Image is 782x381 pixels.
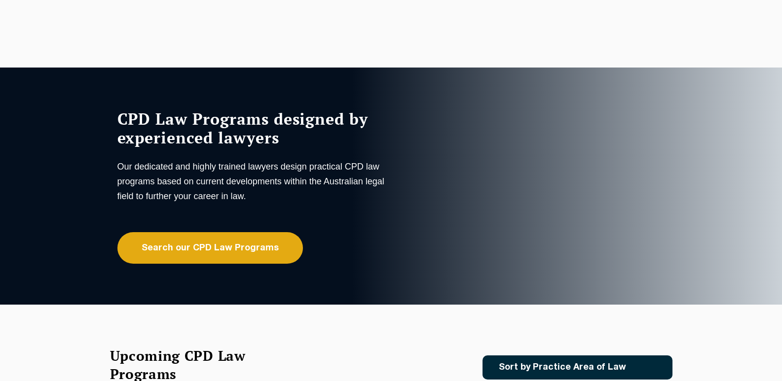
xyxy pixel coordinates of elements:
a: Search our CPD Law Programs [117,232,303,264]
h1: CPD Law Programs designed by experienced lawyers [117,109,389,147]
p: Our dedicated and highly trained lawyers design practical CPD law programs based on current devel... [117,159,389,204]
img: Icon [642,363,653,372]
a: Sort by Practice Area of Law [483,355,672,380]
